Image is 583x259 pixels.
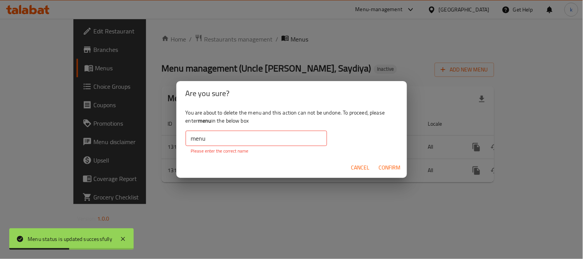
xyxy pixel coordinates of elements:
[186,87,398,100] h2: Are you sure?
[379,163,401,173] span: Confirm
[348,161,373,175] button: Cancel
[28,235,112,243] div: Menu status is updated successfully
[198,116,211,126] b: menu
[176,106,407,157] div: You are about to delete the menu and this action can not be undone. To proceed, please enter in t...
[191,148,322,154] p: Please enter the correct name
[376,161,404,175] button: Confirm
[351,163,370,173] span: Cancel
